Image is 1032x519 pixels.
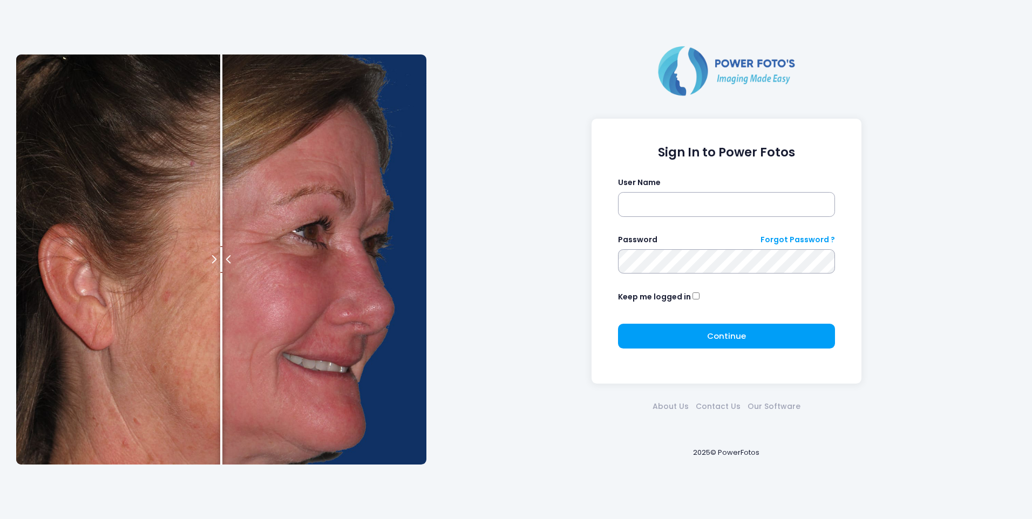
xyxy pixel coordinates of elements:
[649,401,692,412] a: About Us
[618,324,836,349] button: Continue
[618,291,691,303] label: Keep me logged in
[618,177,661,188] label: User Name
[744,401,804,412] a: Our Software
[618,145,836,160] h1: Sign In to Power Fotos
[707,330,746,342] span: Continue
[437,430,1016,476] div: 2025© PowerFotos
[761,234,835,245] a: Forgot Password ?
[654,44,799,98] img: Logo
[692,401,744,412] a: Contact Us
[618,234,657,245] label: Password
